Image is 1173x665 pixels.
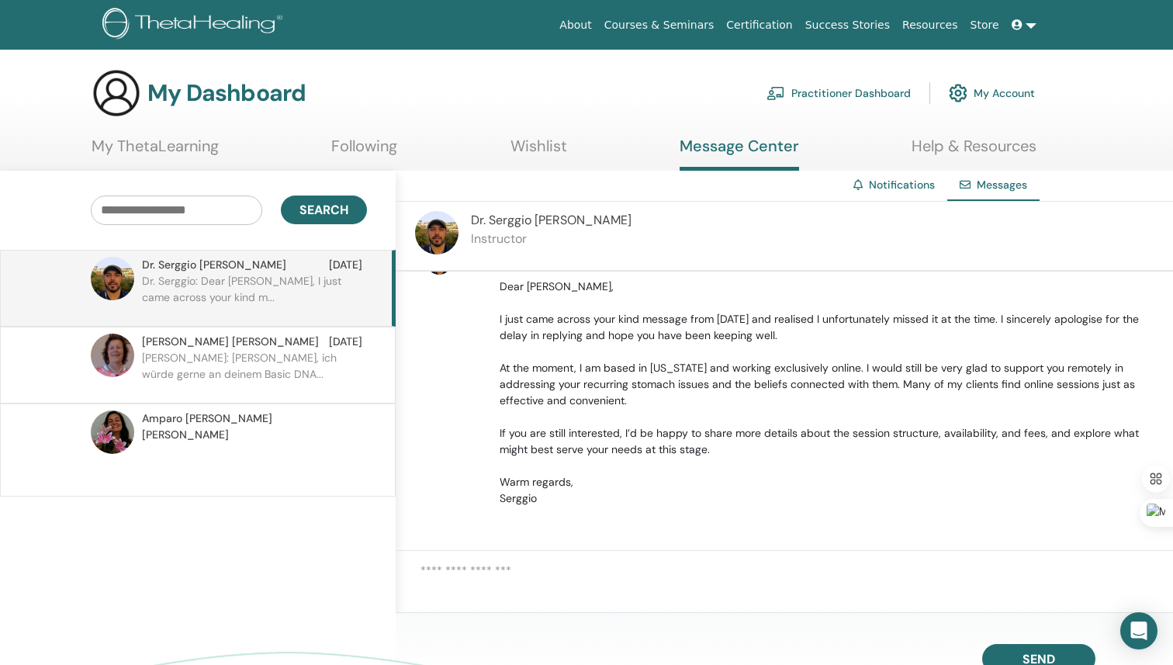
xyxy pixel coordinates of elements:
img: default.jpg [91,410,134,454]
a: Store [964,11,1005,40]
span: Dr. Serggio [PERSON_NAME] [471,212,631,228]
p: Dr. Serggio: Dear [PERSON_NAME], I just came across your kind m... [142,273,367,320]
img: generic-user-icon.jpg [92,68,141,118]
a: Notifications [869,178,935,192]
span: [DATE] [329,334,362,350]
a: Wishlist [510,137,567,167]
span: Dr. Serggio [PERSON_NAME] [142,257,286,273]
p: Instructor [471,230,631,248]
p: Dear [PERSON_NAME], I just came across your kind message from [DATE] and realised I unfortunately... [500,279,1155,507]
a: Following [331,137,397,167]
span: [PERSON_NAME] [PERSON_NAME] [142,334,319,350]
img: cog.svg [949,80,967,106]
a: Message Center [680,137,799,171]
img: chalkboard-teacher.svg [766,86,785,100]
a: Success Stories [799,11,896,40]
a: My ThetaLearning [92,137,219,167]
span: Amparo [PERSON_NAME] [PERSON_NAME] [142,410,362,443]
span: [DATE] [329,257,362,273]
a: Help & Resources [912,137,1036,167]
a: Practitioner Dashboard [766,76,911,110]
a: About [553,11,597,40]
button: Search [281,196,367,224]
h3: My Dashboard [147,79,306,107]
a: Certification [720,11,798,40]
a: Courses & Seminars [598,11,721,40]
p: [PERSON_NAME]: [PERSON_NAME], ich würde gerne an deinem Basic DNA... [142,350,367,397]
img: default.jpg [91,334,134,377]
span: Search [299,202,348,218]
span: Messages [977,178,1027,192]
a: My Account [949,76,1035,110]
img: default.jpg [91,257,134,300]
div: Open Intercom Messenger [1120,612,1157,649]
img: logo.png [102,8,288,43]
img: default.jpg [415,211,458,255]
a: Resources [896,11,964,40]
